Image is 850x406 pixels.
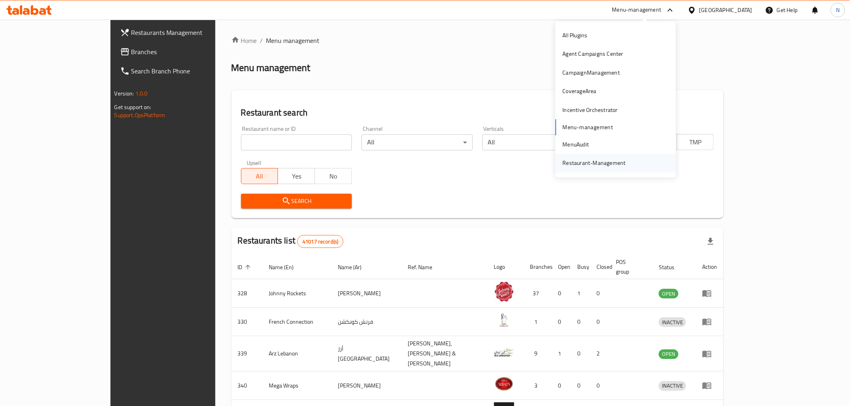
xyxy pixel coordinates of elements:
div: CampaignManagement [563,68,620,77]
span: No [318,171,349,182]
span: Branches [131,47,246,57]
td: 0 [591,371,610,400]
span: Ref. Name [408,262,443,272]
td: Mega Wraps [263,371,332,400]
button: All [241,168,278,184]
td: أرز [GEOGRAPHIC_DATA] [331,336,401,371]
td: 0 [552,371,571,400]
th: Action [696,255,723,279]
div: All [362,134,472,150]
td: 0 [552,279,571,308]
span: Get support on: [114,102,151,112]
h2: Restaurants list [238,235,344,248]
div: Menu [702,317,717,327]
span: INACTIVE [659,381,686,390]
img: Arz Lebanon [494,342,514,362]
span: TMP [680,136,711,148]
td: Arz Lebanon [263,336,332,371]
td: 0 [552,308,571,336]
nav: breadcrumb [231,36,724,45]
button: Search [241,194,352,209]
span: All [245,171,275,182]
span: Search [247,196,345,206]
td: 0 [571,336,591,371]
span: Search Branch Phone [131,66,246,76]
div: [GEOGRAPHIC_DATA] [699,6,752,14]
span: Menu management [266,36,320,45]
div: Agent Campaigns Center [563,50,623,59]
td: 0 [571,308,591,336]
span: 41017 record(s) [298,238,343,246]
div: All [482,134,593,150]
span: Name (En) [269,262,304,272]
td: 2 [591,336,610,371]
td: French Connection [263,308,332,336]
td: 0 [591,279,610,308]
td: 9 [524,336,552,371]
td: فرنش كونكشن [331,308,401,336]
span: Name (Ar) [338,262,372,272]
div: Menu-management [612,5,662,15]
th: Closed [591,255,610,279]
span: N [836,6,840,14]
th: Branches [524,255,552,279]
span: OPEN [659,289,678,298]
button: TMP [677,134,714,150]
h2: Menu management [231,61,311,74]
div: Menu [702,349,717,359]
span: Restaurants Management [131,28,246,37]
td: 37 [524,279,552,308]
button: No [315,168,352,184]
span: Status [659,262,685,272]
td: 1 [571,279,591,308]
th: Busy [571,255,591,279]
div: Export file [701,232,720,251]
td: [PERSON_NAME] [331,371,401,400]
td: 0 [571,371,591,400]
span: ID [238,262,253,272]
button: Yes [278,168,315,184]
div: Restaurant-Management [563,159,626,168]
div: Menu [702,381,717,390]
li: / [260,36,263,45]
td: [PERSON_NAME] [331,279,401,308]
td: 1 [552,336,571,371]
a: Branches [114,42,252,61]
label: Upsell [247,160,262,166]
div: CoverageArea [563,87,597,96]
div: All Plugins [563,31,588,40]
span: OPEN [659,349,678,359]
th: Open [552,255,571,279]
span: 1.0.0 [135,88,148,99]
div: Menu [702,288,717,298]
div: Incentive Orchestrator [563,106,618,114]
td: 1 [524,308,552,336]
td: 3 [524,371,552,400]
td: 0 [591,308,610,336]
a: Restaurants Management [114,23,252,42]
td: [PERSON_NAME],[PERSON_NAME] & [PERSON_NAME] [401,336,488,371]
td: Johnny Rockets [263,279,332,308]
span: Version: [114,88,134,99]
span: INACTIVE [659,318,686,327]
img: French Connection [494,310,514,330]
a: Support.OpsPlatform [114,110,166,120]
th: Logo [488,255,524,279]
h2: Restaurant search [241,107,714,119]
div: MenuAudit [563,140,589,149]
input: Search for restaurant name or ID.. [241,134,352,150]
span: POS group [616,257,643,276]
span: Yes [281,171,312,182]
div: Total records count [297,235,343,248]
img: Mega Wraps [494,374,514,394]
img: Johnny Rockets [494,282,514,302]
a: Search Branch Phone [114,61,252,81]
